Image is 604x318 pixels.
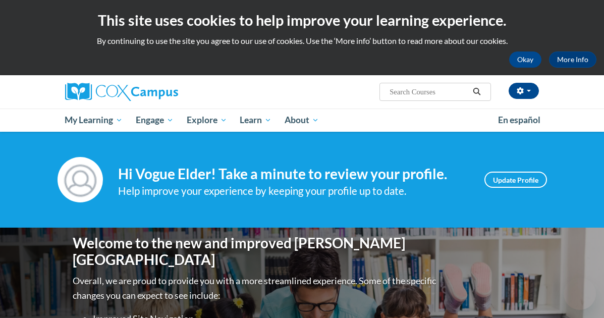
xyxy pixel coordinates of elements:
[180,109,234,132] a: Explore
[469,86,484,98] button: Search
[187,114,227,126] span: Explore
[58,157,103,202] img: Profile Image
[118,166,469,183] h4: Hi Vogue Elder! Take a minute to review your profile.
[8,10,596,30] h2: This site uses cookies to help improve your learning experience.
[136,114,174,126] span: Engage
[58,109,547,132] div: Main menu
[389,86,469,98] input: Search Courses
[65,114,123,126] span: My Learning
[73,274,438,303] p: Overall, we are proud to provide you with a more streamlined experience. Some of the specific cha...
[129,109,180,132] a: Engage
[65,83,213,101] a: Cox Campus
[509,83,539,99] button: Account Settings
[8,35,596,46] p: By continuing to use the site you agree to our use of cookies. Use the ‘More info’ button to read...
[509,51,541,68] button: Okay
[285,114,319,126] span: About
[59,109,130,132] a: My Learning
[484,172,547,188] a: Update Profile
[491,110,547,131] a: En español
[549,51,596,68] a: More Info
[498,115,540,125] span: En español
[564,278,596,310] iframe: Button to launch messaging window
[65,83,178,101] img: Cox Campus
[73,235,438,269] h1: Welcome to the new and improved [PERSON_NAME][GEOGRAPHIC_DATA]
[118,183,469,199] div: Help improve your experience by keeping your profile up to date.
[240,114,271,126] span: Learn
[233,109,278,132] a: Learn
[278,109,325,132] a: About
